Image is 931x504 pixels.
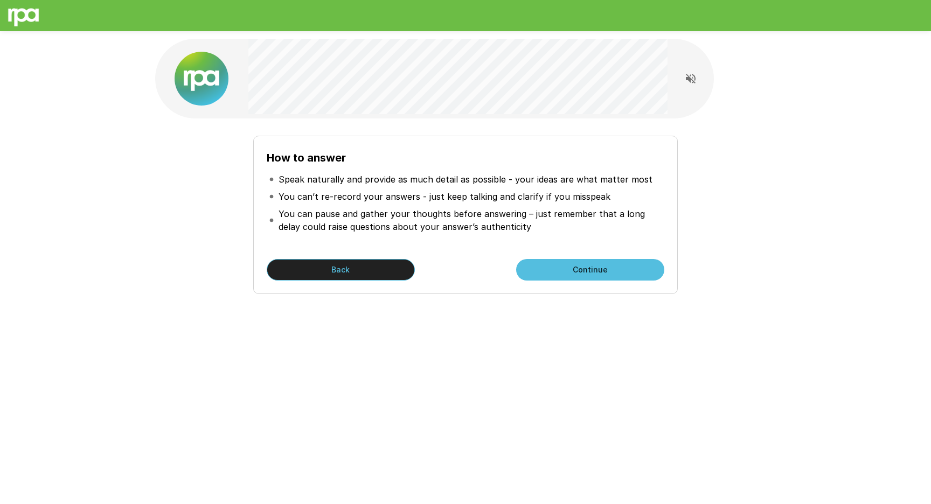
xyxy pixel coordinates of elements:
button: Read questions aloud [680,68,701,89]
button: Continue [516,259,664,281]
p: You can pause and gather your thoughts before answering – just remember that a long delay could r... [279,207,662,233]
p: You can’t re-record your answers - just keep talking and clarify if you misspeak [279,190,610,203]
button: Back [267,259,415,281]
b: How to answer [267,151,346,164]
p: Speak naturally and provide as much detail as possible - your ideas are what matter most [279,173,652,186]
img: new%2520logo%2520(1).png [175,52,228,106]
